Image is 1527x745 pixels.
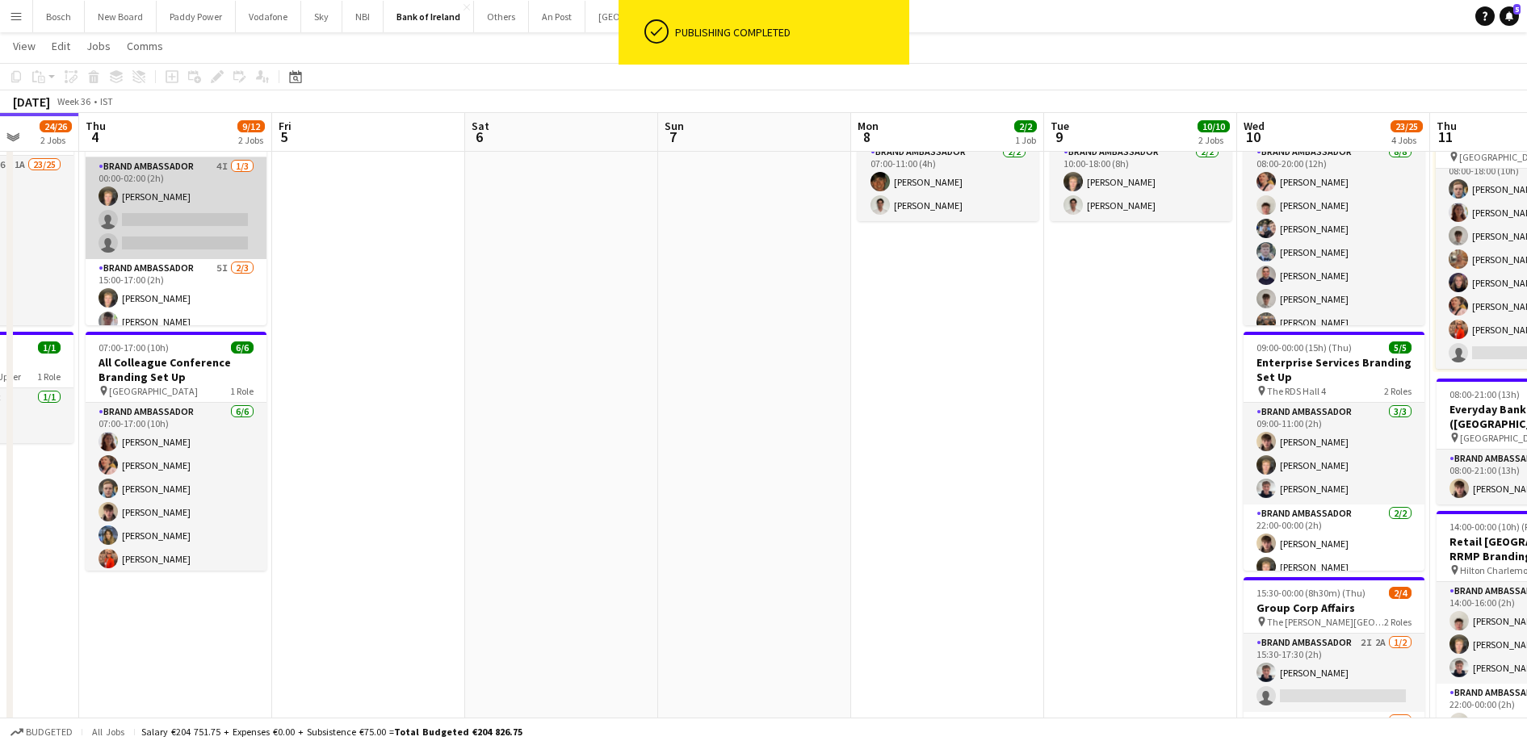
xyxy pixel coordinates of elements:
app-job-card: 10:00-18:00 (8h)2/2Event Assistance Salesforce Tower1 RoleBrand Ambassador2/210:00-18:00 (8h)[PER... [1051,86,1231,221]
span: 1 Role [230,385,254,397]
h3: All Colleague Conference Branding Set Up [86,355,266,384]
button: An Post [529,1,585,32]
span: Sun [665,119,684,133]
app-card-role: Brand Ambassador2/222:00-00:00 (2h)[PERSON_NAME][PERSON_NAME] [1244,504,1424,583]
div: 1 Job [1015,134,1036,146]
a: View [6,36,42,57]
h3: Group Corp Affairs [1244,601,1424,615]
div: 2 Jobs [40,134,71,146]
span: Tue [1051,119,1069,133]
a: Jobs [80,36,117,57]
span: Wed [1244,119,1265,133]
span: Jobs [86,39,111,53]
span: View [13,39,36,53]
a: 5 [1500,6,1519,26]
span: The [PERSON_NAME][GEOGRAPHIC_DATA] [1267,616,1384,628]
span: Total Budgeted €204 826.75 [394,726,522,738]
span: 1/1 [38,341,61,354]
span: 11 [1434,128,1457,146]
span: [GEOGRAPHIC_DATA] [109,385,198,397]
app-card-role: Brand Ambassador2I2A1/215:30-17:30 (2h)[PERSON_NAME] [1244,634,1424,712]
h3: Enterprise Services Branding Set Up [1244,355,1424,384]
span: 2/4 [1389,587,1412,599]
a: Edit [45,36,77,57]
span: 24/26 [40,120,72,132]
span: The RDS Hall 4 [1267,385,1326,397]
span: 6/6 [231,341,254,354]
app-job-card: 09:00-00:00 (15h) (Thu)5/5Enterprise Services Branding Set Up The RDS Hall 42 RolesBrand Ambassad... [1244,332,1424,571]
span: Sat [472,119,489,133]
span: 1 Role [37,370,61,383]
app-card-role: Brand Ambassador2/210:00-18:00 (8h)[PERSON_NAME][PERSON_NAME] [1051,143,1231,221]
span: 9/12 [237,120,265,132]
span: 9 [1048,128,1069,146]
app-card-role: Brand Ambassador5I2/315:00-17:00 (2h)[PERSON_NAME][PERSON_NAME] [86,259,266,361]
span: Thu [86,119,106,133]
span: All jobs [89,726,128,738]
app-card-role: Brand Ambassador4I1/300:00-02:00 (2h)[PERSON_NAME] [86,157,266,259]
span: Edit [52,39,70,53]
span: 23/25 [1391,120,1423,132]
span: Budgeted [26,726,73,738]
button: Sky [301,1,342,32]
app-card-role: Brand Ambassador2/207:00-11:00 (4h)[PERSON_NAME][PERSON_NAME] [858,143,1038,221]
span: Mon [858,119,879,133]
span: 5 [1513,4,1521,15]
button: [GEOGRAPHIC_DATA] [585,1,701,32]
button: Paddy Power [157,1,236,32]
div: IST [100,95,113,107]
app-job-card: 07:00-17:00 (10h)6/6All Colleague Conference Branding Set Up [GEOGRAPHIC_DATA]1 RoleBrand Ambassa... [86,332,266,571]
span: 09:00-00:00 (15h) (Thu) [1256,341,1352,354]
span: 2 Roles [1384,385,1412,397]
button: Budgeted [8,723,75,741]
app-card-role: Brand Ambassador6/607:00-17:00 (10h)[PERSON_NAME][PERSON_NAME][PERSON_NAME][PERSON_NAME][PERSON_N... [86,403,266,575]
span: 4 [83,128,106,146]
span: Fri [279,119,292,133]
span: 10 [1241,128,1265,146]
app-job-card: 00:00-17:00 (17h)3/6Enterprise Services Group Rec RDS2 RolesBrand Ambassador4I1/300:00-02:00 (2h)... [86,86,266,325]
span: 08:00-21:00 (13h) [1449,388,1520,400]
span: 07:00-17:00 (10h) [99,341,169,354]
span: 5/5 [1389,341,1412,354]
a: Comms [120,36,170,57]
div: 2 Jobs [238,134,264,146]
span: Comms [127,39,163,53]
span: 15:30-00:00 (8h30m) (Thu) [1256,587,1365,599]
span: 6 [469,128,489,146]
app-job-card: 08:00-20:00 (12h)8/8Campus Tour Athlone Athlone TUS1 RoleBrand Ambassador8/808:00-20:00 (12h)[PER... [1244,86,1424,325]
app-card-role: Brand Ambassador8/808:00-20:00 (12h)[PERSON_NAME][PERSON_NAME][PERSON_NAME][PERSON_NAME][PERSON_N... [1244,143,1424,362]
div: 2 Jobs [1198,134,1229,146]
span: Week 36 [53,95,94,107]
button: Bank of Ireland [384,1,474,32]
span: 8 [855,128,879,146]
button: NBI [342,1,384,32]
div: Salary €204 751.75 + Expenses €0.00 + Subsistence €75.00 = [141,726,522,738]
div: [DATE] [13,94,50,110]
span: Thu [1437,119,1457,133]
button: New Board [85,1,157,32]
div: 4 Jobs [1391,134,1422,146]
div: Publishing completed [675,25,903,40]
button: Others [474,1,529,32]
span: 2/2 [1014,120,1037,132]
button: Bosch [33,1,85,32]
button: Vodafone [236,1,301,32]
span: 5 [276,128,292,146]
app-job-card: 07:00-11:00 (4h)2/2Event Assistance Salesforce Tower1 RoleBrand Ambassador2/207:00-11:00 (4h)[PER... [858,86,1038,221]
app-card-role: Brand Ambassador3/309:00-11:00 (2h)[PERSON_NAME][PERSON_NAME][PERSON_NAME] [1244,403,1424,504]
span: 10/10 [1198,120,1230,132]
span: 2 Roles [1384,616,1412,628]
span: 7 [662,128,684,146]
